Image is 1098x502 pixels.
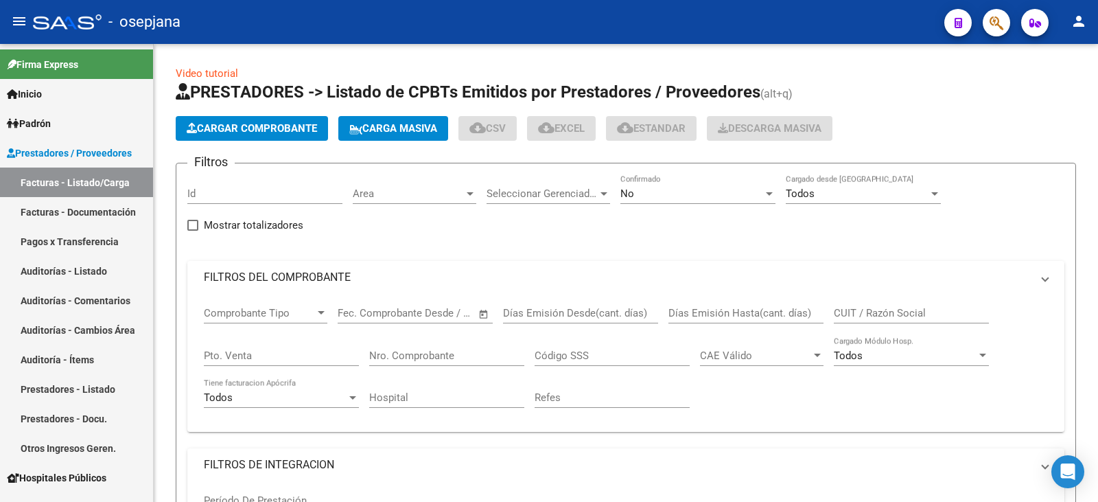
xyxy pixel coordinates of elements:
[7,57,78,72] span: Firma Express
[606,116,697,141] button: Estandar
[7,116,51,131] span: Padrón
[7,146,132,161] span: Prestadores / Proveedores
[458,116,517,141] button: CSV
[538,122,585,135] span: EXCEL
[187,152,235,172] h3: Filtros
[204,391,233,404] span: Todos
[176,82,760,102] span: PRESTADORES -> Listado de CPBTs Emitidos por Prestadores / Proveedores
[617,122,686,135] span: Estandar
[338,307,393,319] input: Fecha inicio
[11,13,27,30] mat-icon: menu
[406,307,472,319] input: Fecha fin
[469,122,506,135] span: CSV
[707,116,832,141] app-download-masive: Descarga masiva de comprobantes (adjuntos)
[617,119,633,136] mat-icon: cloud_download
[204,307,315,319] span: Comprobante Tipo
[700,350,811,362] span: CAE Válido
[187,294,1064,432] div: FILTROS DEL COMPROBANTE
[7,87,42,102] span: Inicio
[176,67,238,80] a: Video tutorial
[187,261,1064,294] mat-expansion-panel-header: FILTROS DEL COMPROBANTE
[527,116,596,141] button: EXCEL
[1071,13,1087,30] mat-icon: person
[834,350,863,362] span: Todos
[7,470,106,486] span: Hospitales Públicos
[469,119,486,136] mat-icon: cloud_download
[620,187,634,200] span: No
[204,457,1031,472] mat-panel-title: FILTROS DE INTEGRACION
[476,306,492,322] button: Open calendar
[108,7,180,37] span: - osepjana
[538,119,554,136] mat-icon: cloud_download
[204,217,303,233] span: Mostrar totalizadores
[349,122,437,135] span: Carga Masiva
[487,187,598,200] span: Seleccionar Gerenciador
[707,116,832,141] button: Descarga Masiva
[187,122,317,135] span: Cargar Comprobante
[204,270,1031,285] mat-panel-title: FILTROS DEL COMPROBANTE
[786,187,815,200] span: Todos
[353,187,464,200] span: Area
[187,448,1064,481] mat-expansion-panel-header: FILTROS DE INTEGRACION
[1051,455,1084,488] div: Open Intercom Messenger
[338,116,448,141] button: Carga Masiva
[176,116,328,141] button: Cargar Comprobante
[718,122,821,135] span: Descarga Masiva
[760,87,793,100] span: (alt+q)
